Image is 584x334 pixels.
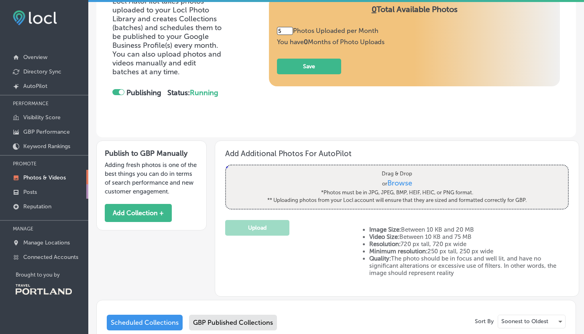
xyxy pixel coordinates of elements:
button: Save [277,59,341,74]
strong: Minimum resolution: [369,248,427,255]
strong: Quality: [369,255,391,262]
button: Upload [225,220,289,236]
strong: Publishing [126,88,161,97]
button: Add Collection + [105,204,172,222]
p: Overview [23,54,47,61]
strong: Resolution: [369,240,401,248]
strong: Video Size: [369,233,399,240]
strong: Status: [167,88,218,97]
div: Scheduled Collections [107,315,183,330]
p: GBP Performance [23,128,70,135]
input: 10 [277,27,293,35]
li: 250 px tall, 250 px wide [369,248,569,255]
label: Drag & Drop or *Photos must be in JPG, JPEG, BMP, HEIF, HEIC, or PNG format. ** Uploading photos ... [265,167,529,207]
b: 0 [304,38,308,46]
strong: Image Size: [369,226,401,233]
span: Browse [387,179,412,187]
div: GBP Published Collections [189,315,277,330]
h4: Total Available Photos [277,4,552,27]
li: The photo should be in focus and well lit, and have no significant alterations or excessive use o... [369,255,569,277]
span: You have Months of Photo Uploads [277,38,385,46]
p: Directory Sync [23,68,61,75]
p: Sort By [475,318,494,325]
li: 720 px tall, 720 px wide [369,240,569,248]
li: Between 10 KB and 75 MB [369,233,569,240]
img: Travel Portland [16,284,72,295]
p: Reputation [23,203,51,210]
h3: Add Additional Photos For AutoPilot [225,149,569,158]
span: Running [190,88,218,97]
p: Soonest to Oldest [501,318,548,325]
p: Keyword Rankings [23,143,70,150]
div: Soonest to Oldest [498,315,565,328]
li: Between 10 KB and 20 MB [369,226,569,233]
p: Brought to you by [16,272,88,278]
p: Posts [23,189,37,196]
div: Photos Uploaded per Month [277,27,385,35]
h3: Publish to GBP Manually [105,149,198,158]
p: Manage Locations [23,239,70,246]
p: Visibility Score [23,114,61,121]
img: fda3e92497d09a02dc62c9cd864e3231.png [13,10,57,25]
p: Photos & Videos [23,174,66,181]
p: Adding fresh photos is one of the best things you can do in terms of search performance and new c... [105,161,198,196]
p: Connected Accounts [23,254,78,261]
p: AutoPilot [23,83,47,90]
span: 0 [372,4,376,14]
